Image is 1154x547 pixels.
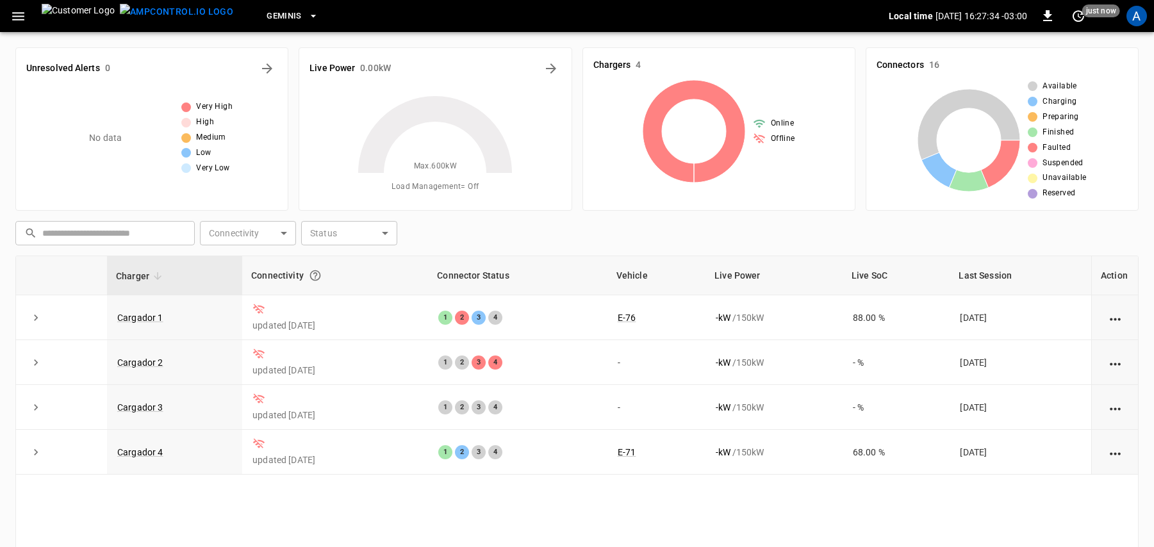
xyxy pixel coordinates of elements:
button: expand row [26,353,45,372]
a: Cargador 2 [117,357,163,368]
p: - kW [716,311,730,324]
p: - kW [716,356,730,369]
p: updated [DATE] [252,319,418,332]
div: 3 [472,445,486,459]
div: 3 [472,311,486,325]
div: 3 [472,400,486,414]
button: expand row [26,443,45,462]
h6: 4 [636,58,641,72]
td: 68.00 % [843,430,950,475]
span: Charger [116,268,166,284]
div: 1 [438,445,452,459]
span: Load Management = Off [392,181,479,193]
button: Energy Overview [541,58,561,79]
h6: 0 [105,61,110,76]
img: Customer Logo [42,4,115,28]
td: - % [843,385,950,430]
p: updated [DATE] [252,409,418,421]
div: 4 [488,445,502,459]
div: Connectivity [251,264,419,287]
img: ampcontrol.io logo [120,4,233,20]
span: Medium [196,131,226,144]
th: Vehicle [607,256,705,295]
div: 2 [455,400,469,414]
p: updated [DATE] [252,364,418,377]
div: / 150 kW [716,446,832,459]
div: / 150 kW [716,356,832,369]
button: expand row [26,308,45,327]
a: E-76 [618,313,636,323]
span: Geminis [267,9,302,24]
th: Action [1091,256,1138,295]
p: updated [DATE] [252,453,418,466]
div: 2 [455,311,469,325]
span: Reserved [1043,187,1075,200]
button: All Alerts [257,58,277,79]
h6: Chargers [593,58,631,72]
div: profile-icon [1126,6,1147,26]
th: Connector Status [428,256,607,295]
span: Faulted [1043,142,1071,154]
h6: 0.00 kW [360,61,391,76]
h6: Connectors [877,58,924,72]
div: action cell options [1107,311,1123,324]
p: Local time [889,10,933,22]
div: 1 [438,400,452,414]
td: - % [843,340,950,385]
span: Online [771,117,794,130]
td: [DATE] [950,340,1091,385]
div: 1 [438,355,452,370]
h6: Live Power [309,61,355,76]
span: Very Low [196,162,229,175]
div: action cell options [1107,401,1123,414]
a: Cargador 1 [117,313,163,323]
div: action cell options [1107,446,1123,459]
th: Last Session [950,256,1091,295]
span: Suspended [1043,157,1084,170]
span: Available [1043,80,1077,93]
button: set refresh interval [1068,6,1089,26]
div: action cell options [1107,356,1123,369]
span: Max. 600 kW [414,160,457,173]
h6: Unresolved Alerts [26,61,100,76]
span: Low [196,147,211,159]
button: Connection between the charger and our software. [304,264,327,287]
span: just now [1082,4,1120,17]
span: Charging [1043,95,1076,108]
td: - [607,385,705,430]
a: Cargador 4 [117,447,163,457]
span: High [196,116,214,129]
a: Cargador 3 [117,402,163,412]
div: / 150 kW [716,311,832,324]
h6: 16 [929,58,939,72]
p: [DATE] 16:27:34 -03:00 [936,10,1027,22]
p: - kW [716,401,730,414]
td: - [607,340,705,385]
p: - kW [716,446,730,459]
td: [DATE] [950,430,1091,475]
div: 3 [472,355,486,370]
div: 2 [455,445,469,459]
span: Offline [771,133,795,145]
th: Live SoC [843,256,950,295]
p: No data [89,131,122,145]
button: Geminis [261,4,324,29]
th: Live Power [705,256,843,295]
a: E-71 [618,447,636,457]
span: Preparing [1043,111,1079,124]
td: [DATE] [950,385,1091,430]
div: 4 [488,311,502,325]
td: [DATE] [950,295,1091,340]
div: 2 [455,355,469,370]
td: 88.00 % [843,295,950,340]
div: 4 [488,355,502,370]
div: 4 [488,400,502,414]
div: 1 [438,311,452,325]
div: / 150 kW [716,401,832,414]
span: Finished [1043,126,1074,139]
span: Very High [196,101,233,113]
button: expand row [26,398,45,417]
span: Unavailable [1043,172,1086,184]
